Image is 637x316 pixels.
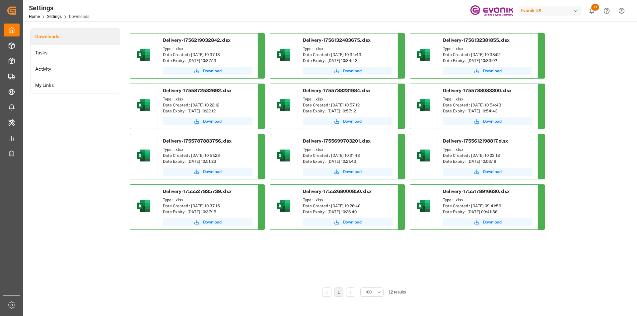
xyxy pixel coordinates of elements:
[443,37,510,43] span: Delivery-1756132381855.xlsx
[415,97,431,113] img: microsoft-excel-2019--v1.png
[303,102,392,108] div: Date Created : [DATE] 10:57:12
[303,197,392,203] div: Type : .xlsx
[135,198,151,214] img: microsoft-excel-2019--v1.png
[31,77,120,94] a: My Links
[163,168,252,176] a: Download
[163,37,231,43] span: Delivery-1756219032842.xlsx
[365,289,372,295] span: 100
[163,58,252,64] div: Date Expiry : [DATE] 10:37:13
[483,68,502,74] span: Download
[415,148,431,163] img: microsoft-excel-2019--v1.png
[29,14,40,19] a: Home
[443,197,532,203] div: Type : .xlsx
[443,138,508,144] span: Delivery-1755612198817.xlsx
[163,147,252,153] div: Type : .xlsx
[343,169,362,175] span: Download
[443,209,532,215] div: Date Expiry : [DATE] 09:41:56
[163,209,252,215] div: Date Expiry : [DATE] 10:37:15
[163,96,252,102] div: Type : .xlsx
[343,219,362,225] span: Download
[163,138,232,144] span: Delivery-1755787883756.xlsx
[163,102,252,108] div: Date Created : [DATE] 10:22:12
[163,67,252,75] button: Download
[346,287,355,297] li: Next Page
[303,108,392,114] div: Date Expiry : [DATE] 10:57:12
[470,5,513,17] img: Evonik-brand-mark-Deep-Purple-RGB.jpeg_1700498283.jpeg
[203,219,222,225] span: Download
[518,4,584,17] button: Evonik US
[31,61,120,77] a: Activity
[443,117,532,125] button: Download
[303,209,392,215] div: Date Expiry : [DATE] 10:26:40
[518,6,582,16] div: Evonik US
[203,68,222,74] span: Download
[415,198,431,214] img: microsoft-excel-2019--v1.png
[163,203,252,209] div: Date Created : [DATE] 10:37:15
[275,198,291,214] img: microsoft-excel-2019--v1.png
[599,3,614,18] button: Help Center
[303,52,392,58] div: Date Created : [DATE] 10:34:43
[163,46,252,52] div: Type : .xlsx
[443,58,532,64] div: Date Expiry : [DATE] 10:33:02
[591,4,599,11] span: 11
[303,189,372,194] span: Delivery-1755268000850.xlsx
[303,67,392,75] button: Download
[443,52,532,58] div: Date Created : [DATE] 10:33:02
[584,3,599,18] button: show 11 new notifications
[135,148,151,163] img: microsoft-excel-2019--v1.png
[483,169,502,175] span: Download
[135,47,151,63] img: microsoft-excel-2019--v1.png
[163,108,252,114] div: Date Expiry : [DATE] 10:22:12
[443,147,532,153] div: Type : .xlsx
[303,168,392,176] a: Download
[483,219,502,225] span: Download
[360,287,384,297] button: open menu
[163,158,252,164] div: Date Expiry : [DATE] 10:51:23
[443,67,532,75] button: Download
[443,108,532,114] div: Date Expiry : [DATE] 10:54:43
[29,3,89,13] div: Settings
[163,218,252,226] button: Download
[343,118,362,124] span: Download
[443,189,510,194] span: Delivery-1755178916630.xlsx
[203,169,222,175] span: Download
[303,218,392,226] a: Download
[275,97,291,113] img: microsoft-excel-2019--v1.png
[322,287,331,297] li: Previous Page
[443,102,532,108] div: Date Created : [DATE] 10:54:43
[163,197,252,203] div: Type : .xlsx
[334,287,343,297] li: 1
[31,45,120,61] a: Tasks
[443,203,532,209] div: Date Created : [DATE] 09:41:56
[443,46,532,52] div: Type : .xlsx
[303,88,371,93] span: Delivery-1755788231984.xlsx
[31,29,120,45] a: Downloads
[443,153,532,158] div: Date Created : [DATE] 10:03:18
[135,97,151,113] img: microsoft-excel-2019--v1.png
[338,290,340,295] a: 1
[163,52,252,58] div: Date Created : [DATE] 10:37:13
[303,117,392,125] button: Download
[389,290,406,294] span: 12 results
[303,58,392,64] div: Date Expiry : [DATE] 10:34:43
[443,168,532,176] button: Download
[443,218,532,226] button: Download
[443,96,532,102] div: Type : .xlsx
[203,118,222,124] span: Download
[303,203,392,209] div: Date Created : [DATE] 10:26:40
[483,118,502,124] span: Download
[303,138,371,144] span: Delivery-1755699703201.xlsx
[303,158,392,164] div: Date Expiry : [DATE] 10:21:43
[303,46,392,52] div: Type : .xlsx
[163,117,252,125] button: Download
[163,189,232,194] span: Delivery-1755527835739.xlsx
